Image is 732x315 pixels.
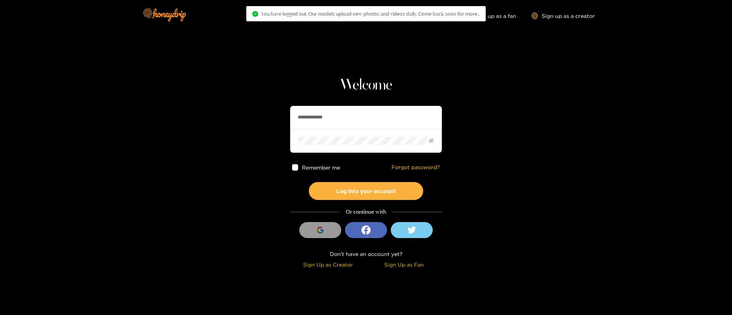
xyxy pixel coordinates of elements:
a: Sign up as a creator [531,13,595,19]
span: Remember me [302,165,340,170]
div: Or continue with [290,208,442,216]
div: Don't have an account yet? [290,249,442,258]
span: check-circle [252,11,258,17]
span: You have logged out. Our models upload new photos and videos daily. Come back soon for more.. [261,11,480,17]
div: Sign Up as Fan [368,260,440,269]
a: Forgot password? [392,164,440,171]
h1: Welcome [290,76,442,94]
div: Sign Up as Creator [292,260,364,269]
button: Log into your account [309,182,423,200]
span: eye-invisible [429,138,434,143]
a: Sign up as a fan [464,13,516,19]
